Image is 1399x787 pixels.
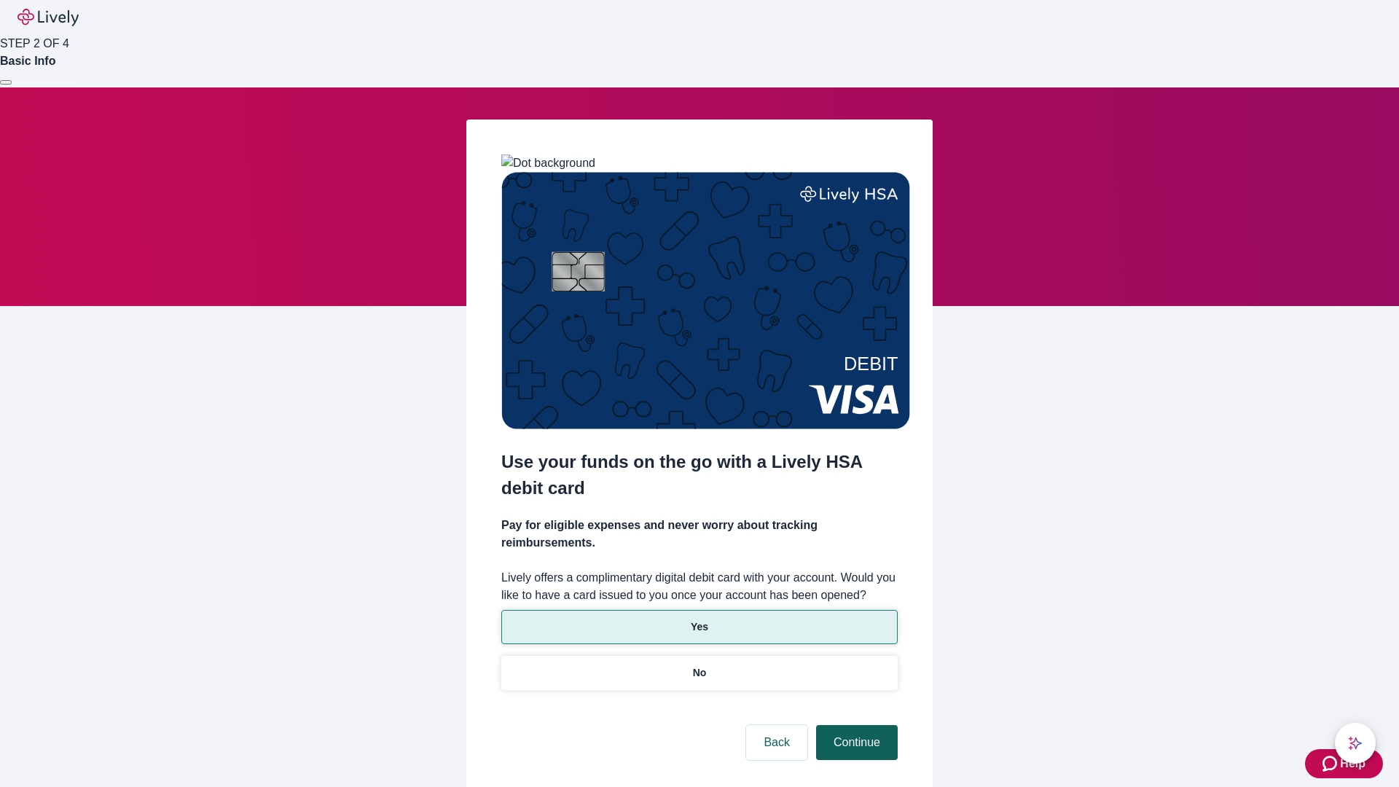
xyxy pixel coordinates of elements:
img: Lively [17,9,79,26]
p: Yes [691,619,708,635]
img: Debit card [501,172,910,429]
span: Help [1340,755,1365,772]
button: Back [746,725,807,760]
h4: Pay for eligible expenses and never worry about tracking reimbursements. [501,517,898,552]
button: Continue [816,725,898,760]
p: No [693,665,707,681]
button: Yes [501,610,898,644]
button: No [501,656,898,690]
svg: Lively AI Assistant [1348,736,1363,751]
button: chat [1335,723,1376,764]
img: Dot background [501,154,595,172]
svg: Zendesk support icon [1322,755,1340,772]
label: Lively offers a complimentary digital debit card with your account. Would you like to have a card... [501,569,898,604]
h2: Use your funds on the go with a Lively HSA debit card [501,449,898,501]
button: Zendesk support iconHelp [1305,749,1383,778]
